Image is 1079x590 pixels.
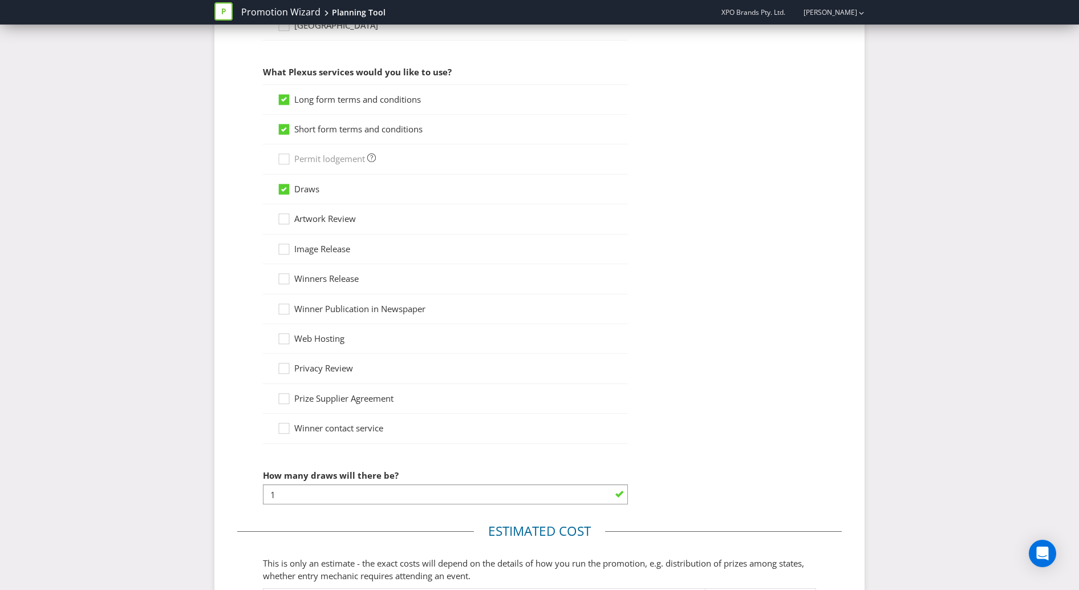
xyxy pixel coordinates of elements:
[294,422,383,434] span: Winner contact service
[294,123,423,135] span: Short form terms and conditions
[474,522,605,540] legend: Estimated cost
[792,7,857,17] a: [PERSON_NAME]
[294,183,319,195] span: Draws
[263,66,452,78] span: What Plexus services would you like to use?
[241,6,321,19] a: Promotion Wizard
[263,557,816,582] p: This is only an estimate - the exact costs will depend on the details of how you run the promotio...
[294,333,344,344] span: Web Hosting
[263,470,399,481] span: How many draws will there be?
[294,393,394,404] span: Prize Supplier Agreement
[721,7,785,17] span: XPO Brands Pty. Ltd.
[294,303,425,314] span: Winner Publication in Newspaper
[294,362,353,374] span: Privacy Review
[294,153,365,164] span: Permit lodgement
[332,7,386,18] div: Planning Tool
[1029,540,1056,567] div: Open Intercom Messenger
[294,243,350,254] span: Image Release
[294,213,356,224] span: Artwork Review
[294,94,421,105] span: Long form terms and conditions
[294,273,359,284] span: Winners Release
